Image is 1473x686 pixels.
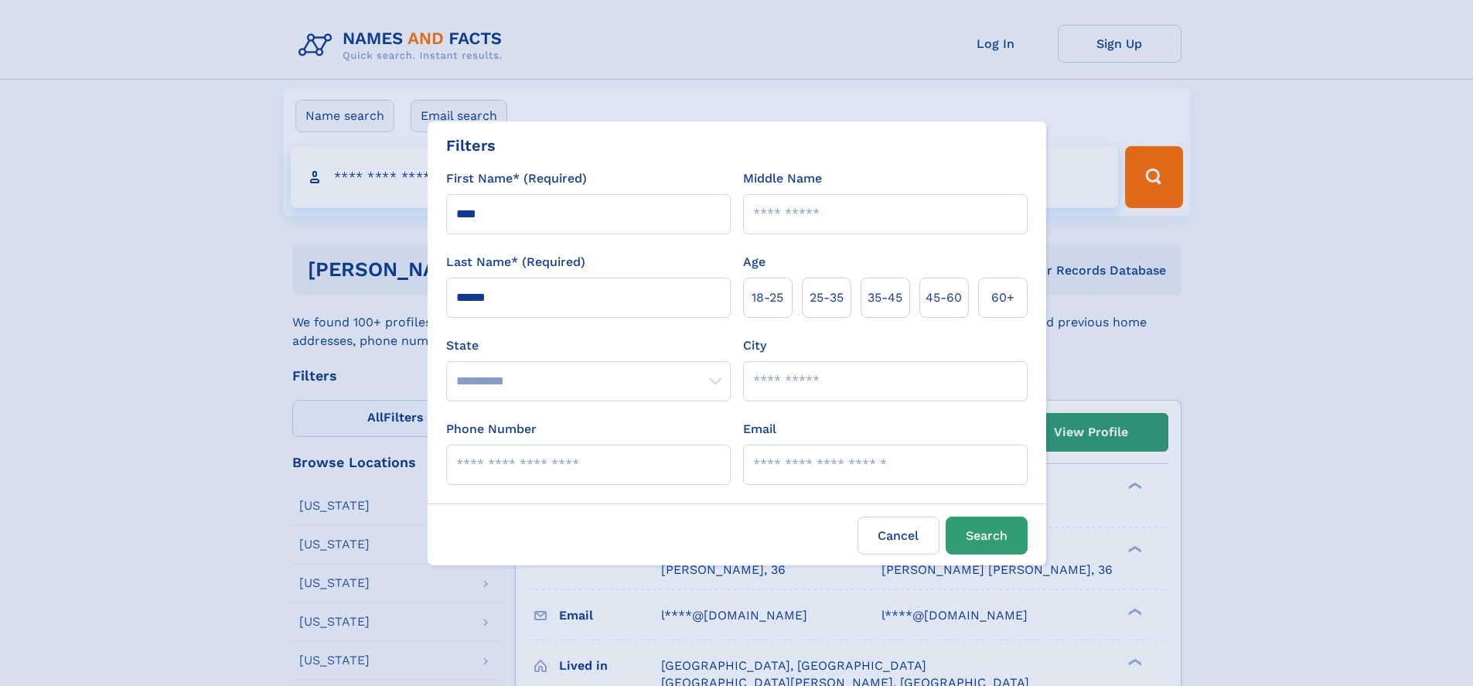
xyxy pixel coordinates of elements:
span: 18‑25 [752,288,783,307]
label: Cancel [858,517,939,555]
button: Search [946,517,1028,555]
label: Middle Name [743,169,822,188]
span: 45‑60 [926,288,962,307]
label: Phone Number [446,420,537,439]
span: 25‑35 [810,288,844,307]
span: 60+ [991,288,1014,307]
label: State [446,336,731,355]
label: First Name* (Required) [446,169,587,188]
span: 35‑45 [868,288,902,307]
div: Filters [446,134,496,157]
label: City [743,336,766,355]
label: Age [743,253,765,271]
label: Email [743,420,776,439]
label: Last Name* (Required) [446,253,585,271]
